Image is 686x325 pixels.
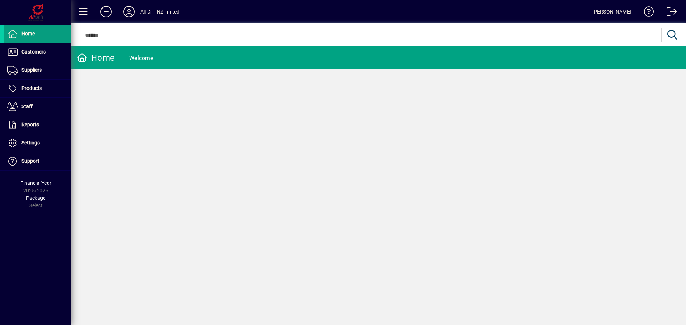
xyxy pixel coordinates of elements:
span: Suppliers [21,67,42,73]
a: Support [4,152,71,170]
span: Home [21,31,35,36]
div: Home [77,52,115,64]
span: Products [21,85,42,91]
span: Settings [21,140,40,146]
span: Financial Year [20,180,51,186]
a: Knowledge Base [638,1,654,25]
a: Products [4,80,71,97]
a: Reports [4,116,71,134]
div: Welcome [129,52,153,64]
div: [PERSON_NAME] [592,6,631,17]
a: Customers [4,43,71,61]
span: Staff [21,103,33,109]
span: Customers [21,49,46,55]
a: Settings [4,134,71,152]
div: All Drill NZ limited [140,6,180,17]
span: Support [21,158,39,164]
button: Profile [118,5,140,18]
span: Reports [21,122,39,127]
a: Suppliers [4,61,71,79]
a: Logout [661,1,677,25]
span: Package [26,195,45,201]
a: Staff [4,98,71,116]
button: Add [95,5,118,18]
